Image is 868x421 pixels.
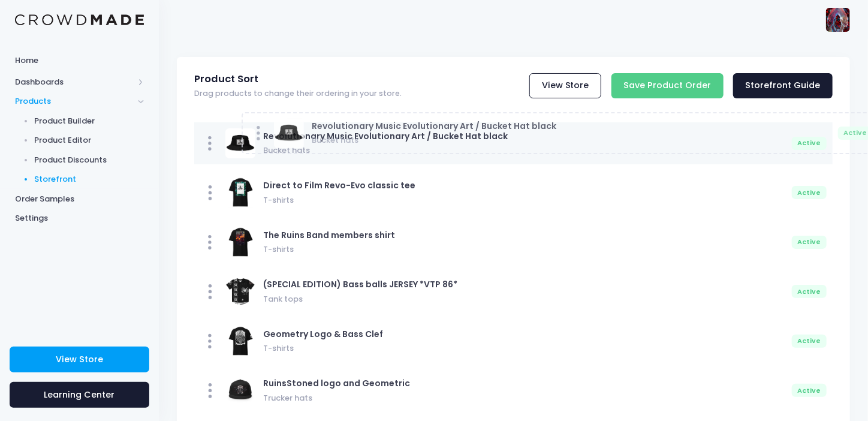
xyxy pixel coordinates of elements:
span: RuinsStoned logo and Geometric [263,377,410,389]
span: Dashboards [15,76,134,88]
span: Settings [15,212,144,224]
span: Home [15,55,144,67]
span: Bucket hats [263,143,788,157]
div: Active [792,137,827,150]
div: Active [792,384,827,397]
span: T-shirts [263,242,788,255]
span: Tank tops [263,291,788,305]
div: Active [792,335,827,348]
div: Active [792,236,827,249]
a: View Store [529,73,601,99]
span: View Store [56,353,103,365]
span: Order Samples [15,193,144,205]
a: Storefront Guide [733,73,833,99]
span: T-shirts [263,341,788,354]
span: Geometry Logo & Bass Clef [263,328,383,340]
div: Active [792,186,827,199]
img: User [826,8,850,32]
span: Product Builder [35,115,144,127]
span: Product Editor [35,134,144,146]
a: View Store [10,347,149,372]
span: Product Discounts [35,154,144,166]
input: Save Product Order [611,73,724,99]
span: Storefront [35,173,144,185]
span: The Ruins Band members shirt [263,229,395,241]
span: Product Sort [194,73,258,85]
span: (SPECIAL EDITION) Bass balls JERSEY *VTP 86* [263,278,457,290]
span: Direct to Film Revo-Evo classic tee [263,179,415,191]
span: Revolutionary Music Evolutionary Art / Bucket Hat black [263,130,508,142]
span: Products [15,95,134,107]
a: Learning Center [10,382,149,408]
span: Learning Center [44,389,115,401]
span: T-shirts [263,192,788,206]
span: Drag products to change their ordering in your store. [194,89,402,98]
span: Trucker hats [263,390,788,404]
div: Active [792,285,827,298]
img: Logo [15,14,144,26]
